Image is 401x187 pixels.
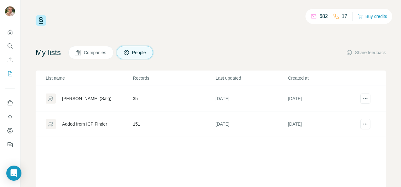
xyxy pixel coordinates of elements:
[360,119,370,129] button: actions
[132,49,147,56] span: People
[62,121,107,127] div: Added from ICP Finder
[46,75,132,81] p: List name
[5,139,15,150] button: Feedback
[319,13,328,20] p: 682
[288,111,360,137] td: [DATE]
[5,54,15,65] button: Enrich CSV
[288,86,360,111] td: [DATE]
[5,125,15,136] button: Dashboard
[62,95,111,102] div: [PERSON_NAME] (Salg)
[216,75,288,81] p: Last updated
[5,26,15,38] button: Quick start
[84,49,107,56] span: Companies
[36,15,46,26] img: Surfe Logo
[5,40,15,52] button: Search
[215,111,288,137] td: [DATE]
[132,86,215,111] td: 35
[288,75,360,81] p: Created at
[342,13,347,20] p: 17
[6,166,21,181] div: Open Intercom Messenger
[358,12,387,21] button: Buy credits
[346,49,386,56] button: Share feedback
[5,111,15,122] button: Use Surfe API
[132,111,215,137] td: 151
[5,97,15,109] button: Use Surfe on LinkedIn
[215,86,288,111] td: [DATE]
[5,6,15,16] img: Avatar
[5,68,15,79] button: My lists
[133,75,215,81] p: Records
[36,48,61,58] h4: My lists
[360,93,370,104] button: actions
